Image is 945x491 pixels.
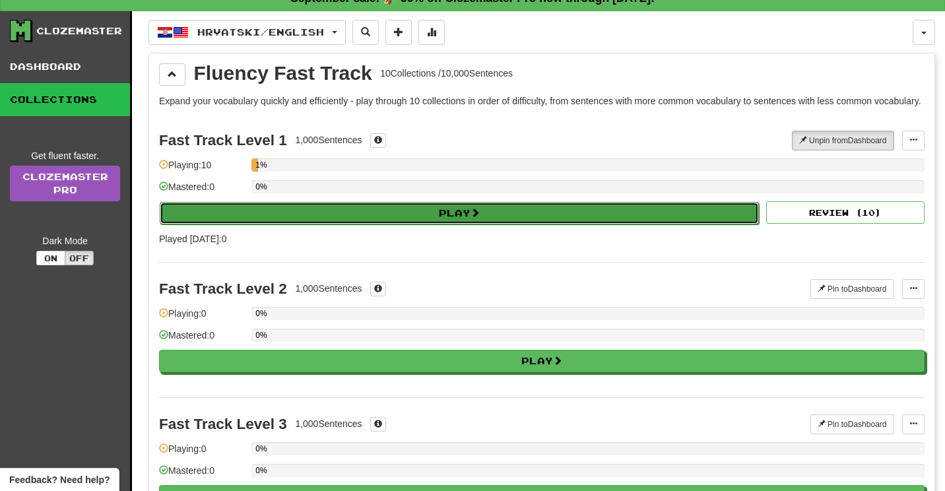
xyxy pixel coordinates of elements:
[295,417,362,430] div: 1,000 Sentences
[10,234,120,247] div: Dark Mode
[810,414,894,434] button: Pin toDashboard
[380,67,513,80] div: 10 Collections / 10,000 Sentences
[385,20,412,45] button: Add sentence to collection
[810,279,894,299] button: Pin toDashboard
[255,158,258,172] div: 1%
[197,26,324,38] span: Hrvatski / English
[10,166,120,201] a: ClozemasterPro
[160,202,759,224] button: Play
[159,307,245,329] div: Playing: 0
[159,329,245,350] div: Mastered: 0
[159,132,287,148] div: Fast Track Level 1
[766,201,925,224] button: Review (10)
[10,149,120,162] div: Get fluent faster.
[9,473,110,486] span: Open feedback widget
[65,251,94,265] button: Off
[792,131,894,150] button: Unpin fromDashboard
[159,180,245,202] div: Mastered: 0
[159,234,226,244] span: Played [DATE]: 0
[159,158,245,180] div: Playing: 10
[159,416,287,432] div: Fast Track Level 3
[148,20,346,45] button: Hrvatski/English
[36,24,122,38] div: Clozemaster
[159,350,925,372] button: Play
[36,251,65,265] button: On
[159,94,925,108] p: Expand your vocabulary quickly and efficiently - play through 10 collections in order of difficul...
[418,20,445,45] button: More stats
[194,63,372,83] div: Fluency Fast Track
[159,442,245,464] div: Playing: 0
[295,133,362,147] div: 1,000 Sentences
[352,20,379,45] button: Search sentences
[295,282,362,295] div: 1,000 Sentences
[159,280,287,297] div: Fast Track Level 2
[159,464,245,486] div: Mastered: 0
